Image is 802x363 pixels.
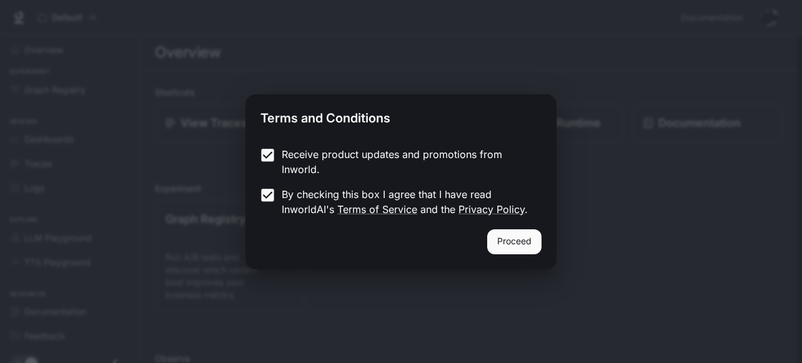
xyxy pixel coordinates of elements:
p: Receive product updates and promotions from Inworld. [282,147,532,177]
h2: Terms and Conditions [245,94,557,137]
p: By checking this box I agree that I have read InworldAI's and the . [282,187,532,217]
a: Privacy Policy [458,203,525,216]
a: Terms of Service [337,203,417,216]
button: Proceed [487,229,542,254]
